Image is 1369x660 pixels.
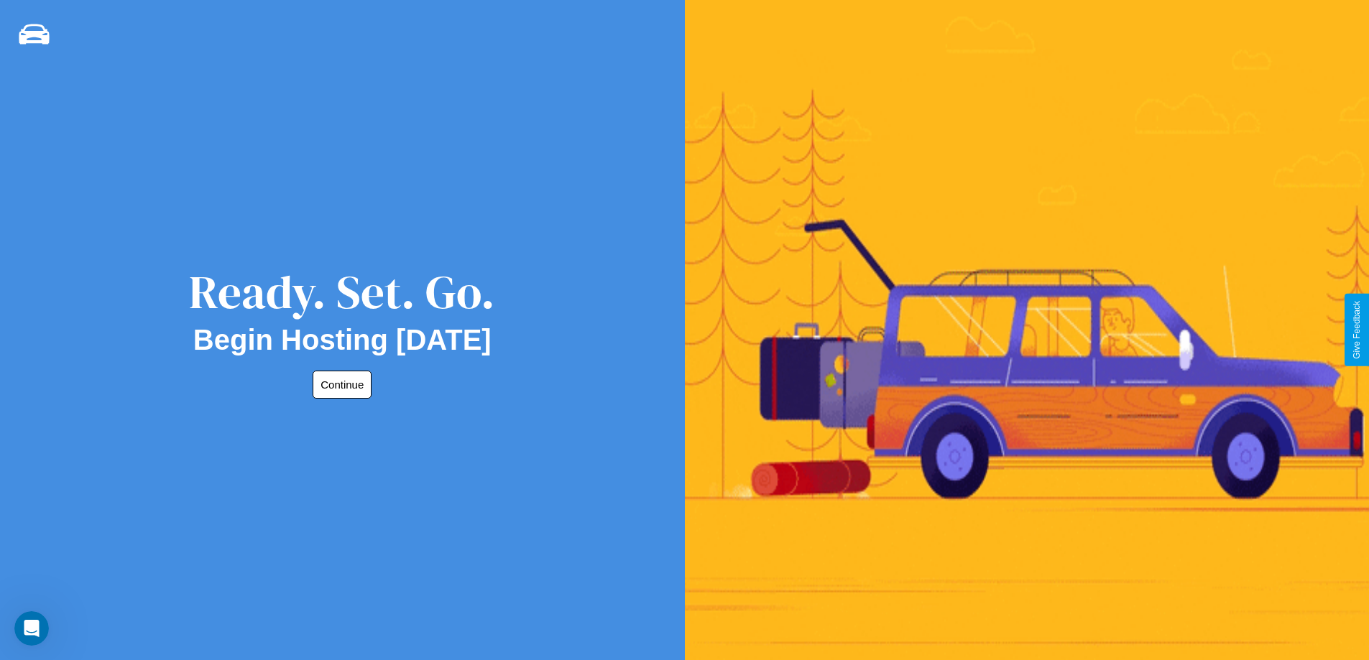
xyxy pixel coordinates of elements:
div: Give Feedback [1352,301,1362,359]
button: Continue [313,371,372,399]
div: Ready. Set. Go. [189,260,495,324]
h2: Begin Hosting [DATE] [193,324,492,356]
iframe: Intercom live chat [14,611,49,646]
